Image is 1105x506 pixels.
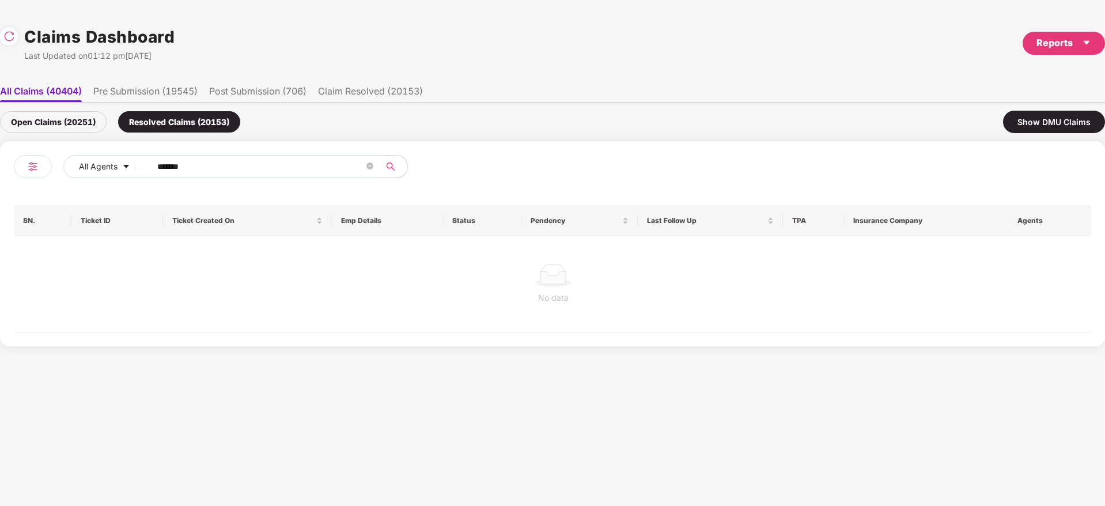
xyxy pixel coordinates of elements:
th: Insurance Company [844,205,1009,236]
th: Ticket Created On [163,205,332,236]
h1: Claims Dashboard [24,24,175,50]
li: Post Submission (706) [209,85,306,102]
th: Pendency [521,205,638,236]
div: Last Updated on 01:12 pm[DATE] [24,50,175,62]
th: Ticket ID [71,205,163,236]
span: caret-down [1082,38,1091,47]
div: Show DMU Claims [1003,111,1105,133]
li: Claim Resolved (20153) [318,85,423,102]
span: Last Follow Up [647,216,765,225]
span: close-circle [366,163,373,169]
div: Resolved Claims (20153) [118,111,240,133]
span: Pendency [531,216,620,225]
li: Pre Submission (19545) [93,85,198,102]
img: svg+xml;base64,PHN2ZyB4bWxucz0iaHR0cDovL3d3dy53My5vcmcvMjAwMC9zdmciIHdpZHRoPSIyNCIgaGVpZ2h0PSIyNC... [26,160,40,173]
span: All Agents [79,160,118,173]
span: close-circle [366,161,373,172]
div: No data [23,292,1083,304]
span: Ticket Created On [172,216,314,225]
button: All Agentscaret-down [63,155,155,178]
th: Agents [1008,205,1091,236]
th: Last Follow Up [638,205,782,236]
th: TPA [783,205,844,236]
th: Status [443,205,521,236]
th: SN. [14,205,71,236]
span: caret-down [122,163,130,172]
img: svg+xml;base64,PHN2ZyBpZD0iUmVsb2FkLTMyeDMyIiB4bWxucz0iaHR0cDovL3d3dy53My5vcmcvMjAwMC9zdmciIHdpZH... [3,31,15,42]
span: search [379,162,402,171]
button: search [379,155,408,178]
th: Emp Details [332,205,443,236]
div: Reports [1036,36,1091,50]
